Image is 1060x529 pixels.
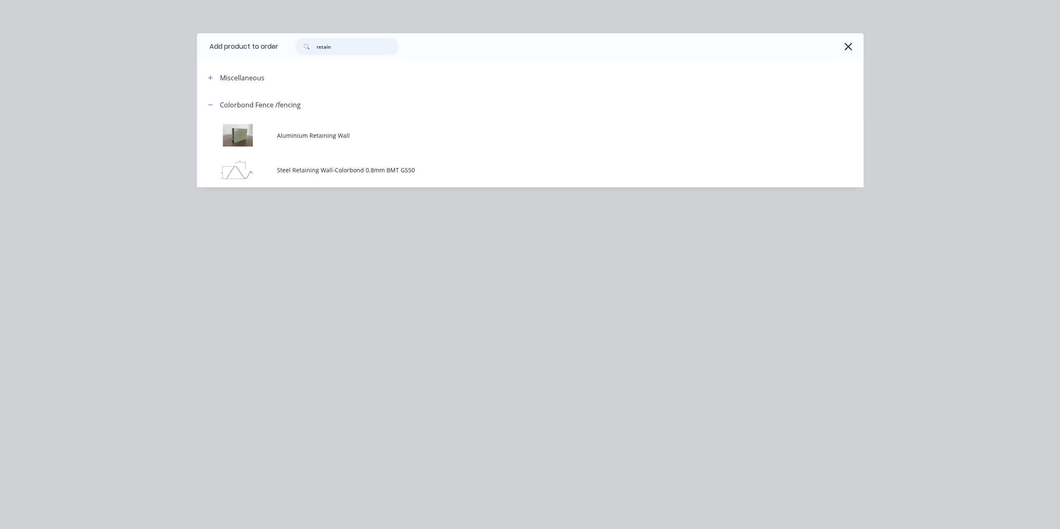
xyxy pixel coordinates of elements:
div: Colorbond Fence /fencing [220,100,301,110]
div: Miscellaneous [220,73,264,83]
span: Steel Retaining Wall-Colorbond 0.8mm BMT G550 [277,166,746,174]
input: Search... [317,38,399,55]
span: Aluminium Retaining Wall [277,131,746,140]
div: Add product to order [197,33,278,60]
